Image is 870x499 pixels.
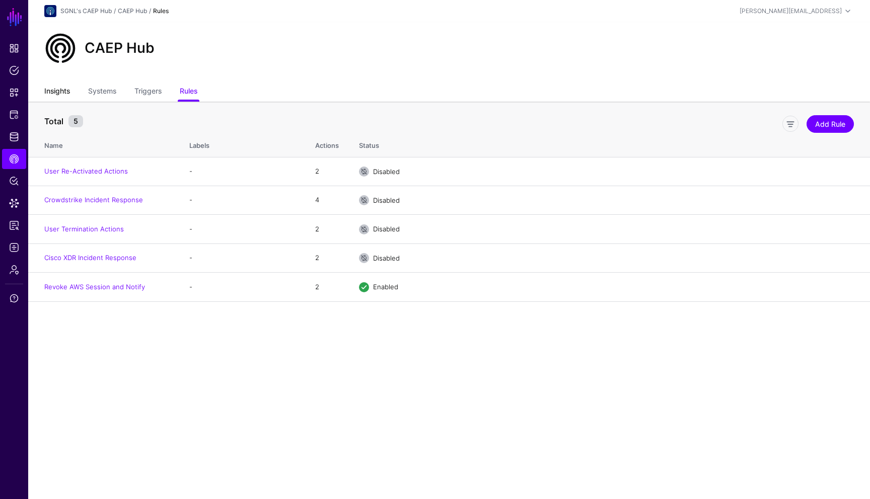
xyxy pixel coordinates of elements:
[180,82,197,102] a: Rules
[9,132,19,142] span: Identity Data Fabric
[9,265,19,275] span: Admin
[349,131,870,157] th: Status
[9,43,19,53] span: Dashboard
[373,196,400,204] span: Disabled
[85,40,155,57] h2: CAEP Hub
[2,237,26,258] a: Logs
[373,283,398,291] span: Enabled
[6,6,23,28] a: SGNL
[44,254,136,262] a: Cisco XDR Incident Response
[9,293,19,303] span: Support
[9,65,19,75] span: Policies
[179,157,305,186] td: -
[305,273,349,301] td: 2
[305,157,349,186] td: 2
[9,88,19,98] span: Snippets
[44,225,124,233] a: User Termination Actions
[179,243,305,272] td: -
[179,186,305,214] td: -
[9,176,19,186] span: Policy Lens
[88,82,116,102] a: Systems
[2,260,26,280] a: Admin
[44,196,143,204] a: Crowdstrike Incident Response
[44,116,63,126] strong: Total
[9,220,19,230] span: Reports
[118,7,147,15] a: CAEP Hub
[60,7,112,15] a: SGNL's CAEP Hub
[373,225,400,233] span: Disabled
[9,242,19,253] span: Logs
[68,115,83,127] small: 5
[305,186,349,214] td: 4
[112,7,118,16] div: /
[305,243,349,272] td: 2
[305,215,349,243] td: 2
[373,167,400,175] span: Disabled
[179,273,305,301] td: -
[179,215,305,243] td: -
[153,7,169,15] strong: Rules
[44,82,70,102] a: Insights
[9,154,19,164] span: CAEP Hub
[2,105,26,125] a: Protected Systems
[44,167,128,175] a: User Re-Activated Actions
[740,7,842,16] div: [PERSON_NAME][EMAIL_ADDRESS]
[44,5,56,17] img: svg+xml;base64,PHN2ZyB3aWR0aD0iNjQiIGhlaWdodD0iNjQiIHZpZXdCb3g9IjAgMCA2NCA2NCIgZmlsbD0ibm9uZSIgeG...
[2,215,26,235] a: Reports
[2,127,26,147] a: Identity Data Fabric
[147,7,153,16] div: /
[134,82,162,102] a: Triggers
[28,131,179,157] th: Name
[305,131,349,157] th: Actions
[179,131,305,157] th: Labels
[2,82,26,103] a: Snippets
[2,60,26,80] a: Policies
[373,254,400,262] span: Disabled
[2,149,26,169] a: CAEP Hub
[2,193,26,213] a: Data Lens
[9,198,19,208] span: Data Lens
[9,110,19,120] span: Protected Systems
[2,38,26,58] a: Dashboard
[807,115,854,133] a: Add Rule
[44,283,145,291] a: Revoke AWS Session and Notify
[2,171,26,191] a: Policy Lens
